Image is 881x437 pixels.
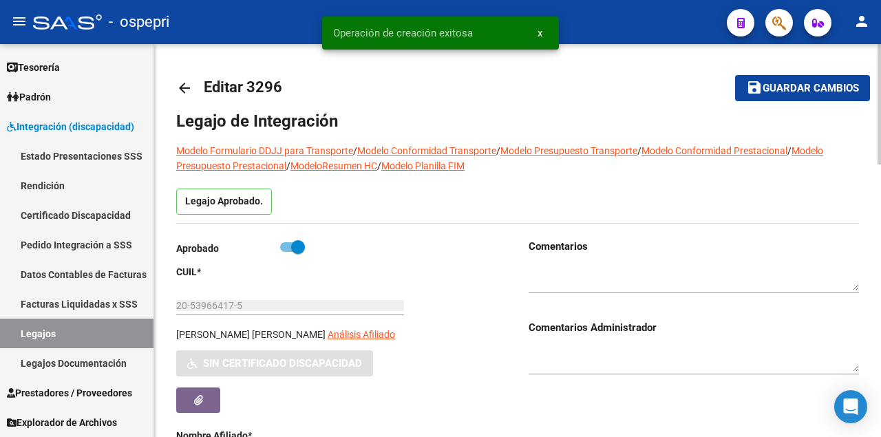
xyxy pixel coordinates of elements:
[7,385,132,401] span: Prestadores / Proveedores
[333,26,473,40] span: Operación de creación exitosa
[357,145,496,156] a: Modelo Conformidad Transporte
[834,390,867,423] div: Open Intercom Messenger
[176,327,326,342] p: [PERSON_NAME] [PERSON_NAME]
[7,119,134,134] span: Integración (discapacidad)
[381,160,465,171] a: Modelo Planilla FIM
[176,241,280,256] p: Aprobado
[7,415,117,430] span: Explorador de Archivos
[176,350,373,376] button: Sin Certificado Discapacidad
[328,329,395,340] span: Análisis Afiliado
[176,145,353,156] a: Modelo Formulario DDJJ para Transporte
[529,320,859,335] h3: Comentarios Administrador
[641,145,787,156] a: Modelo Conformidad Prestacional
[204,78,282,96] span: Editar 3296
[176,264,280,279] p: CUIL
[203,358,362,370] span: Sin Certificado Discapacidad
[746,79,763,96] mat-icon: save
[735,75,870,100] button: Guardar cambios
[527,21,553,45] button: x
[176,110,859,132] h1: Legajo de Integración
[853,13,870,30] mat-icon: person
[176,80,193,96] mat-icon: arrow_back
[500,145,637,156] a: Modelo Presupuesto Transporte
[109,7,169,37] span: - ospepri
[7,60,60,75] span: Tesorería
[763,83,859,95] span: Guardar cambios
[529,239,859,254] h3: Comentarios
[176,189,272,215] p: Legajo Aprobado.
[290,160,377,171] a: ModeloResumen HC
[7,89,51,105] span: Padrón
[11,13,28,30] mat-icon: menu
[538,27,542,39] span: x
